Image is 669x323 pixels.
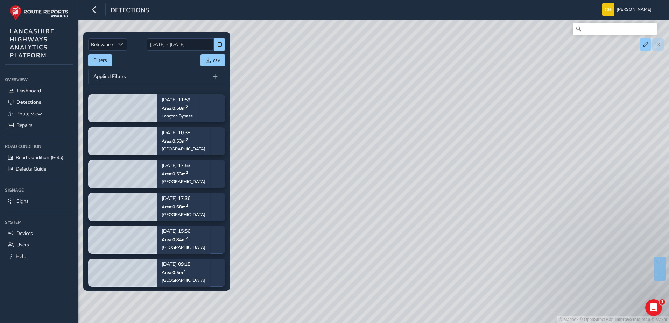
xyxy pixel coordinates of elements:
a: Devices [5,228,73,239]
div: System [5,217,73,228]
span: Repairs [16,122,33,129]
sup: 2 [183,268,185,274]
p: [DATE] 17:36 [162,196,205,201]
sup: 2 [186,170,188,175]
span: Area: 0.84 m [162,237,188,243]
span: Applied Filters [93,74,126,79]
span: Area: 0.68 m [162,204,188,210]
div: Sort by Date [115,39,127,50]
p: [DATE] 17:53 [162,164,205,168]
a: Help [5,251,73,262]
span: Area: 0.5 m [162,270,185,275]
span: Area: 0.53 m [162,138,188,144]
span: Detections [111,6,149,16]
button: csv [200,54,225,66]
span: Detections [16,99,41,106]
span: 1 [660,299,665,305]
span: Area: 0.53 m [162,171,188,177]
button: Filters [88,54,112,66]
span: Devices [16,230,33,237]
sup: 2 [186,104,188,109]
span: Signs [16,198,29,204]
span: Route View [16,110,42,117]
p: [DATE] 10:38 [162,131,205,136]
a: Defects Guide [5,163,73,175]
a: Signs [5,195,73,207]
span: Help [16,253,26,260]
sup: 2 [186,203,188,208]
p: [DATE] 09:18 [162,262,205,267]
span: csv [213,57,220,64]
sup: 2 [186,236,188,241]
div: [GEOGRAPHIC_DATA] [162,278,205,283]
div: [GEOGRAPHIC_DATA] [162,146,205,152]
span: [PERSON_NAME] [617,3,652,16]
a: Repairs [5,120,73,131]
div: [GEOGRAPHIC_DATA] [162,245,205,250]
p: [DATE] 11:59 [162,98,193,103]
div: Longton Bypass [162,113,193,119]
div: [GEOGRAPHIC_DATA] [162,179,205,185]
span: LANCASHIRE HIGHWAYS ANALYTICS PLATFORM [10,27,55,59]
div: Signage [5,185,73,195]
a: Users [5,239,73,251]
a: Route View [5,108,73,120]
span: Users [16,242,29,248]
img: diamond-layout [602,3,614,16]
button: [PERSON_NAME] [602,3,654,16]
a: Road Condition (Beta) [5,152,73,163]
span: Dashboard [17,87,41,94]
div: Road Condition [5,141,73,152]
span: Road Condition (Beta) [16,154,63,161]
span: Relevance [89,39,115,50]
a: Dashboard [5,85,73,96]
span: Defects Guide [16,166,46,172]
sup: 2 [186,137,188,142]
div: [GEOGRAPHIC_DATA] [162,212,205,217]
input: Search [573,23,657,35]
img: rr logo [10,5,68,21]
div: Overview [5,74,73,85]
iframe: Intercom live chat [645,299,662,316]
p: [DATE] 15:56 [162,229,205,234]
span: Area: 0.58 m [162,105,188,111]
a: Detections [5,96,73,108]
